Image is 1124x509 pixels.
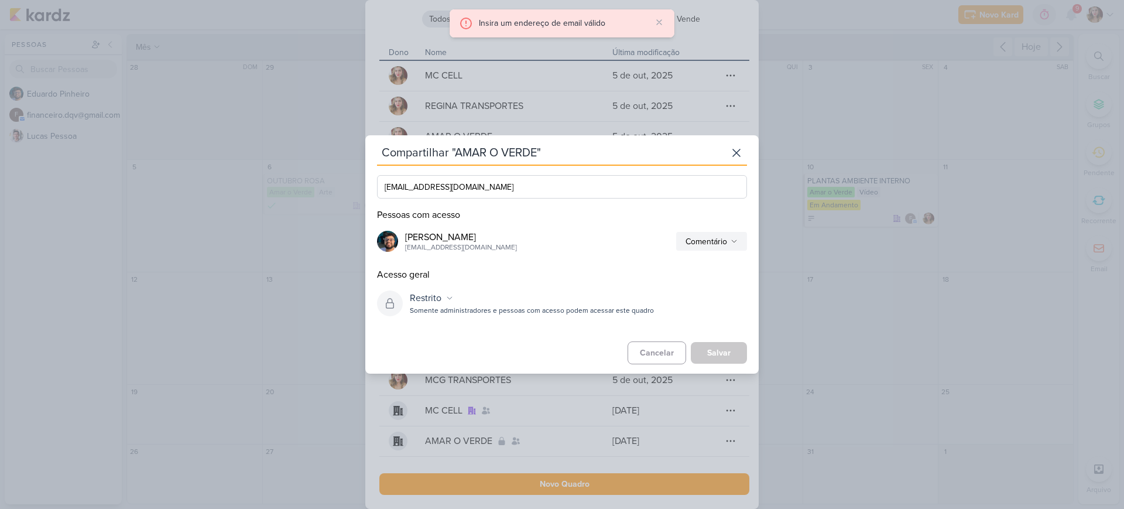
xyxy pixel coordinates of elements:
div: Pessoas com acesso [377,208,747,222]
button: Comentário [676,232,747,251]
div: [EMAIL_ADDRESS][DOMAIN_NAME] [405,242,671,252]
button: Cancelar [628,341,686,364]
button: Restrito [405,289,458,308]
div: Compartilhar "AMAR O VERDE" [377,145,726,161]
div: Restrito [410,291,441,305]
img: Eduardo Pinheiro [377,231,398,252]
input: Busque pessoas por nome ou email [377,175,747,199]
div: Insira um endereço de email válido [479,16,651,29]
div: [PERSON_NAME] [405,230,671,244]
div: Somente administradores e pessoas com acesso podem acessar este quadro [410,305,747,318]
div: Comentário [686,235,727,248]
div: Acesso geral [377,268,747,282]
